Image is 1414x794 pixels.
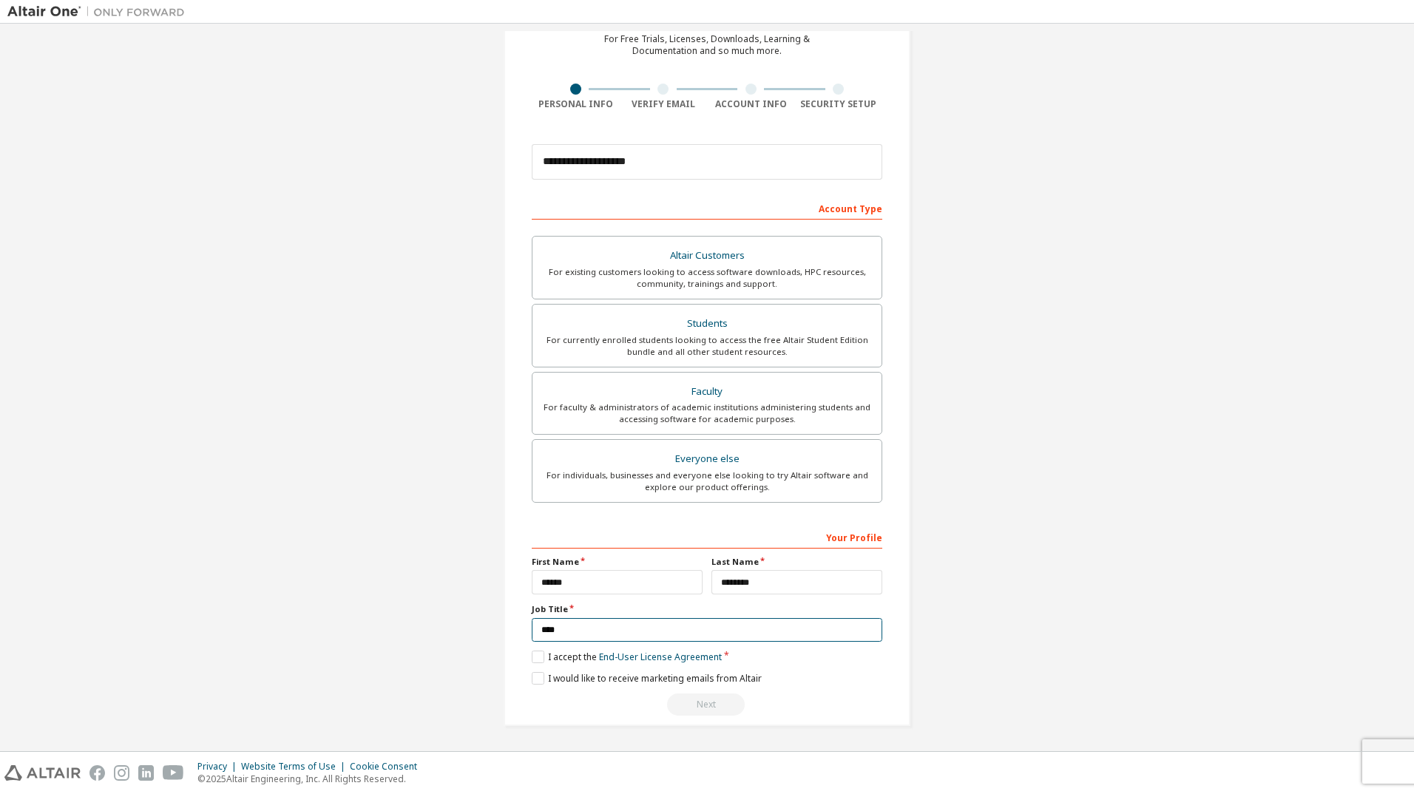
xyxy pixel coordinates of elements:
[138,765,154,781] img: linkedin.svg
[541,449,873,469] div: Everyone else
[4,765,81,781] img: altair_logo.svg
[541,469,873,493] div: For individuals, businesses and everyone else looking to try Altair software and explore our prod...
[541,381,873,402] div: Faculty
[711,556,882,568] label: Last Name
[197,773,426,785] p: © 2025 Altair Engineering, Inc. All Rights Reserved.
[241,761,350,773] div: Website Terms of Use
[7,4,192,19] img: Altair One
[532,556,703,568] label: First Name
[541,401,873,425] div: For faculty & administrators of academic institutions administering students and accessing softwa...
[532,672,762,685] label: I would like to receive marketing emails from Altair
[541,245,873,266] div: Altair Customers
[541,334,873,358] div: For currently enrolled students looking to access the free Altair Student Edition bundle and all ...
[163,765,184,781] img: youtube.svg
[620,98,708,110] div: Verify Email
[795,98,883,110] div: Security Setup
[541,313,873,334] div: Students
[532,693,882,716] div: Read and acccept EULA to continue
[532,196,882,220] div: Account Type
[599,651,722,663] a: End-User License Agreement
[532,98,620,110] div: Personal Info
[532,525,882,549] div: Your Profile
[350,761,426,773] div: Cookie Consent
[707,98,795,110] div: Account Info
[89,765,105,781] img: facebook.svg
[532,603,882,615] label: Job Title
[197,761,241,773] div: Privacy
[604,33,810,57] div: For Free Trials, Licenses, Downloads, Learning & Documentation and so much more.
[114,765,129,781] img: instagram.svg
[532,651,722,663] label: I accept the
[541,266,873,290] div: For existing customers looking to access software downloads, HPC resources, community, trainings ...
